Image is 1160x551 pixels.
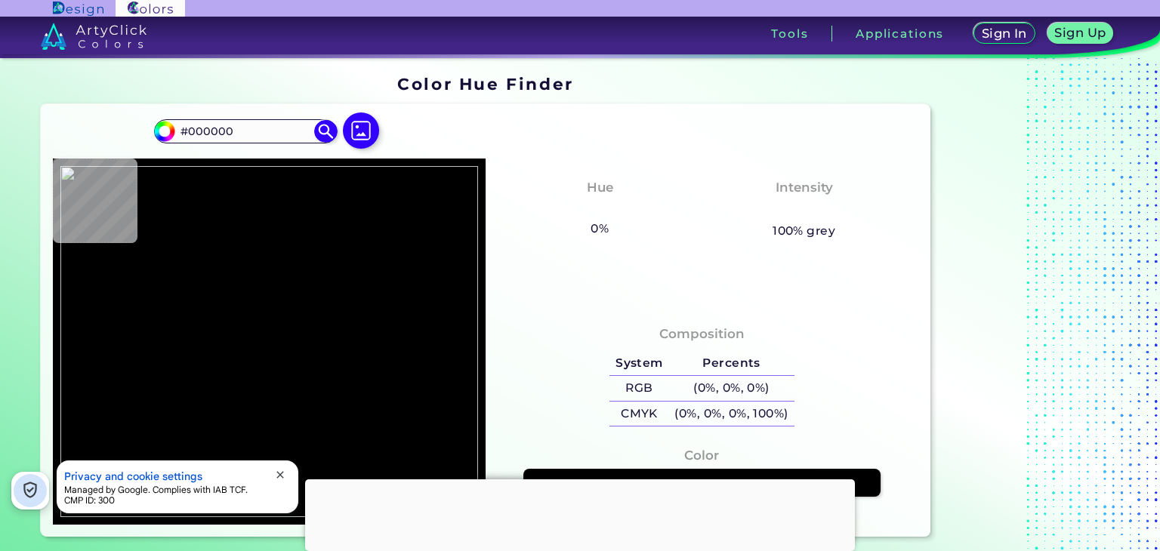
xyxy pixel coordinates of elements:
h5: Percents [669,351,794,376]
img: 5413ea0f-94ce-417b-85a1-9d197c226eb6 [60,166,478,517]
img: icon picture [343,112,379,149]
h4: Hue [587,177,613,199]
h4: Intensity [776,177,833,199]
h3: Tools [771,28,808,39]
input: type color.. [175,122,316,142]
a: Sign In [976,24,1032,43]
h5: Sign Up [1057,27,1104,38]
h5: CMYK [609,402,668,426]
h5: RGB [609,376,668,401]
h4: Color [684,445,719,466]
a: Sign Up [1050,24,1110,43]
iframe: Advertisement [305,479,855,547]
iframe: Advertisement [936,69,1125,542]
h3: Applications [856,28,944,39]
img: icon search [314,120,337,143]
h5: 100% grey [773,221,835,241]
h3: None [779,201,829,219]
h5: System [609,351,668,376]
img: logo_artyclick_colors_white.svg [41,23,147,50]
img: ArtyClick Design logo [53,2,103,16]
h5: (0%, 0%, 0%, 100%) [669,402,794,426]
h5: Sign In [984,28,1025,39]
h4: Composition [659,323,745,345]
h3: None [575,201,625,219]
h5: (0%, 0%, 0%) [669,376,794,401]
h1: Color Hue Finder [397,72,573,95]
h5: 0% [585,219,614,239]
